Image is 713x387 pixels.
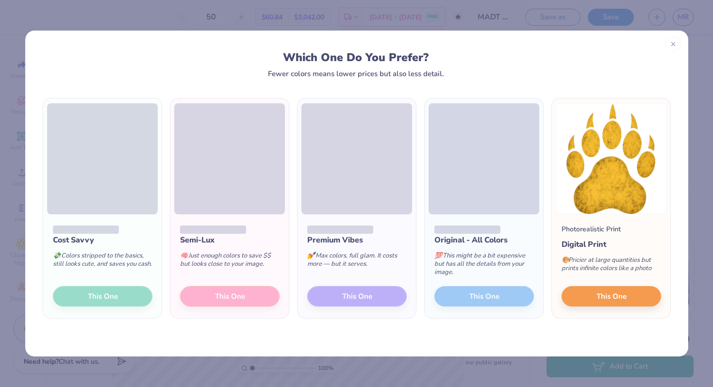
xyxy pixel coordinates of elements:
[51,51,661,64] div: Which One Do You Prefer?
[434,234,534,246] div: Original - All Colors
[307,234,407,246] div: Premium Vibes
[596,291,626,302] span: This One
[434,246,534,286] div: This might be a bit expensive but has all the details from your image.
[562,250,661,282] div: Pricier at large quantities but prints infinite colors like a photo
[562,224,621,234] div: Photorealistic Print
[307,251,315,260] span: 💅
[562,256,569,264] span: 🎨
[562,286,661,306] button: This One
[180,234,280,246] div: Semi-Lux
[562,239,661,250] div: Digital Print
[268,70,444,78] div: Fewer colors means lower prices but also less detail.
[434,251,442,260] span: 💯
[53,234,152,246] div: Cost Savvy
[556,103,666,214] img: Photorealistic preview
[53,246,152,278] div: Colors stripped to the basics, still looks cute, and saves you cash.
[180,246,280,278] div: Just enough colors to save $$ but looks close to your image.
[53,251,61,260] span: 💸
[180,251,188,260] span: 🧠
[307,246,407,278] div: Max colors, full glam. It costs more — but it serves.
